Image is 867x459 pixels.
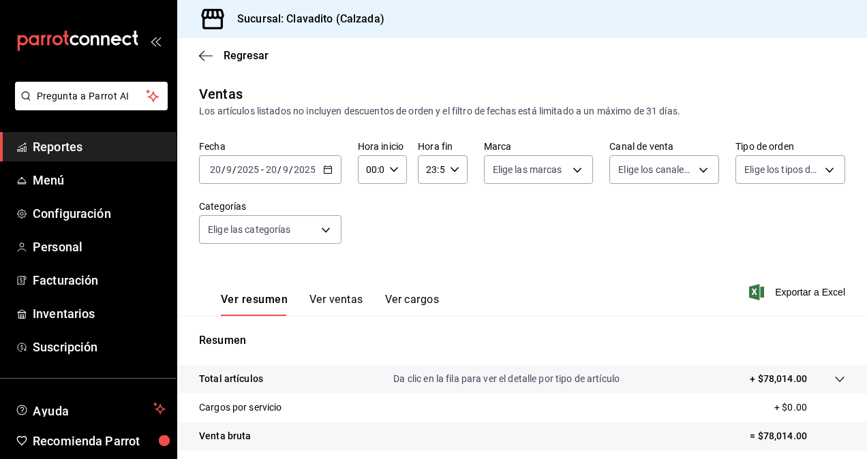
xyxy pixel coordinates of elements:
p: Total artículos [199,372,263,386]
input: -- [282,164,289,175]
div: navigation tabs [221,293,439,316]
span: / [277,164,282,175]
input: -- [265,164,277,175]
span: Inventarios [33,304,166,323]
span: - [261,164,264,175]
p: Venta bruta [199,429,251,443]
label: Categorías [199,202,341,211]
span: Ayuda [33,400,148,417]
label: Hora fin [418,142,467,151]
span: Regresar [224,49,269,62]
button: Exportar a Excel [752,284,845,300]
span: Menú [33,171,166,189]
h3: Sucursal: Clavadito (Calzada) [226,11,384,27]
p: + $78,014.00 [750,372,807,386]
span: Elige las categorías [208,223,291,236]
p: + $0.00 [774,400,845,415]
label: Canal de venta [609,142,719,151]
button: Regresar [199,49,269,62]
label: Marca [484,142,594,151]
span: Pregunta a Parrot AI [37,89,147,104]
button: open_drawer_menu [150,35,161,46]
span: Facturación [33,271,166,289]
span: Suscripción [33,338,166,356]
span: Recomienda Parrot [33,432,166,450]
a: Pregunta a Parrot AI [10,99,168,113]
div: Los artículos listados no incluyen descuentos de orden y el filtro de fechas está limitado a un m... [199,104,845,118]
p: Resumen [199,332,845,349]
button: Ver ventas [309,293,363,316]
input: -- [209,164,222,175]
input: ---- [293,164,316,175]
button: Pregunta a Parrot AI [15,82,168,110]
p: Da clic en la fila para ver el detalle por tipo de artículo [393,372,620,386]
span: / [232,164,237,175]
p: = $78,014.00 [750,429,845,443]
label: Tipo de orden [735,142,845,151]
span: Elige las marcas [493,163,562,176]
span: Personal [33,238,166,256]
button: Ver cargos [385,293,440,316]
span: Elige los canales de venta [618,163,694,176]
button: Ver resumen [221,293,288,316]
input: -- [226,164,232,175]
span: Elige los tipos de orden [744,163,820,176]
span: Reportes [33,138,166,156]
div: Ventas [199,84,243,104]
span: / [289,164,293,175]
span: Configuración [33,204,166,223]
p: Cargos por servicio [199,400,282,415]
span: / [222,164,226,175]
label: Fecha [199,142,341,151]
label: Hora inicio [358,142,407,151]
input: ---- [237,164,260,175]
